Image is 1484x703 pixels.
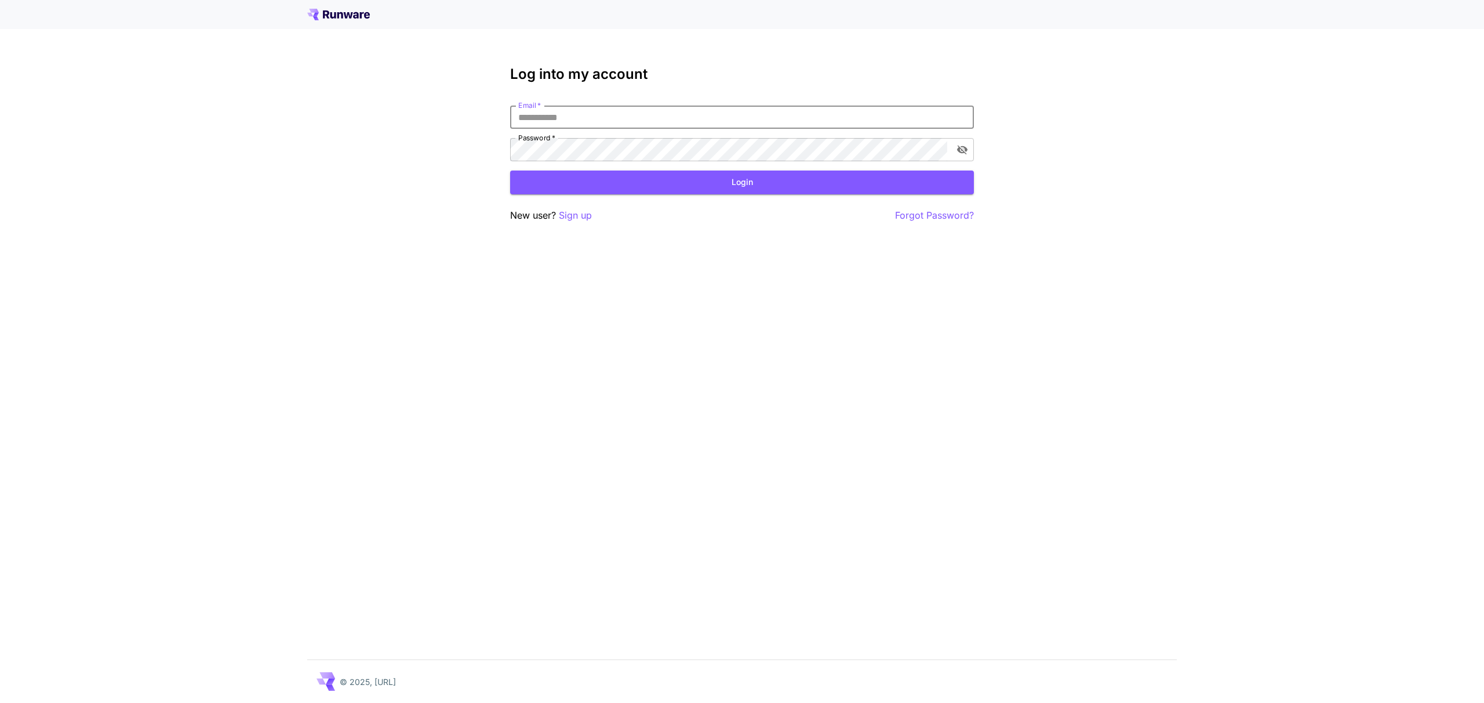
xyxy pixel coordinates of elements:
[895,208,974,223] button: Forgot Password?
[518,133,555,143] label: Password
[510,208,592,223] p: New user?
[518,100,541,110] label: Email
[952,139,973,160] button: toggle password visibility
[510,171,974,194] button: Login
[340,676,396,688] p: © 2025, [URL]
[510,66,974,82] h3: Log into my account
[559,208,592,223] button: Sign up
